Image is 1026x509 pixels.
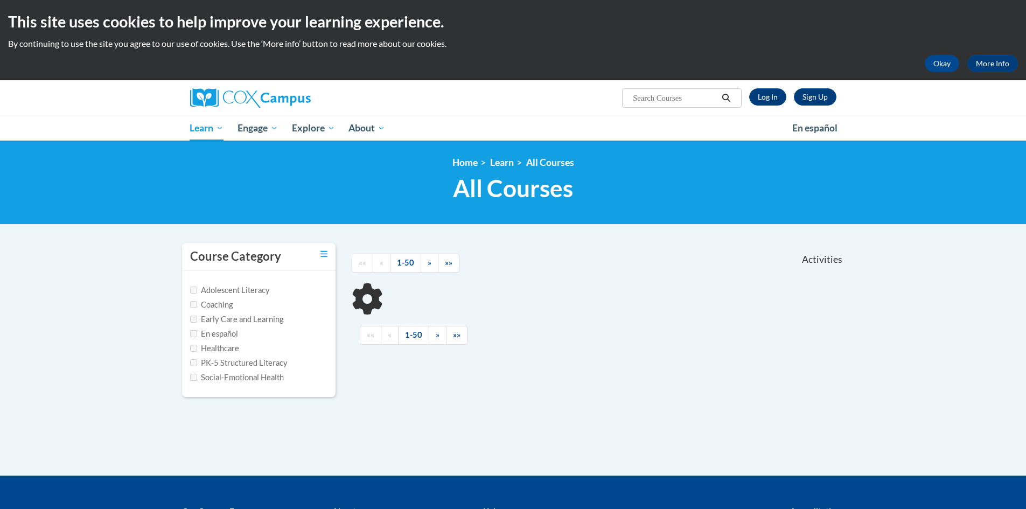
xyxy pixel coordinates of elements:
a: Previous [373,254,390,273]
h2: This site uses cookies to help improve your learning experience. [8,11,1018,32]
span: About [348,122,385,135]
span: «« [367,330,374,339]
a: 1-50 [390,254,421,273]
input: Checkbox for Options [190,345,197,352]
span: « [380,258,383,267]
a: Learn [490,157,514,168]
a: Engage [231,116,285,141]
input: Checkbox for Options [190,359,197,366]
a: About [341,116,392,141]
label: Social-Emotional Health [190,372,284,384]
a: More Info [967,55,1018,72]
a: En español [785,117,844,140]
a: Next [429,326,446,345]
label: Healthcare [190,343,239,354]
span: Learn [190,122,224,135]
span: Explore [292,122,335,135]
a: Begining [352,254,373,273]
a: End [438,254,459,273]
p: By continuing to use the site you agree to our use of cookies. Use the ‘More info’ button to read... [8,38,1018,50]
button: Okay [925,55,959,72]
input: Checkbox for Options [190,301,197,308]
input: Checkbox for Options [190,330,197,337]
span: » [428,258,431,267]
label: Adolescent Literacy [190,284,270,296]
label: Coaching [190,299,233,311]
span: »» [445,258,452,267]
a: Log In [749,88,786,106]
div: Main menu [174,116,853,141]
input: Search Courses [632,92,718,104]
a: Cox Campus [190,88,395,108]
span: En español [792,122,837,134]
label: En español [190,328,238,340]
a: Learn [183,116,231,141]
button: Search [718,92,734,104]
a: Register [794,88,836,106]
a: Home [452,157,478,168]
span: « [388,330,392,339]
span: All Courses [453,174,573,203]
span: »» [453,330,460,339]
h3: Course Category [190,248,281,265]
a: 1-50 [398,326,429,345]
a: Next [421,254,438,273]
span: Engage [238,122,278,135]
a: Toggle collapse [320,248,327,260]
img: Cox Campus [190,88,311,108]
input: Checkbox for Options [190,316,197,323]
a: Previous [381,326,399,345]
a: All Courses [526,157,574,168]
input: Checkbox for Options [190,287,197,294]
label: Early Care and Learning [190,313,283,325]
span: Activities [802,254,842,266]
span: » [436,330,439,339]
a: Explore [285,116,342,141]
label: PK-5 Structured Literacy [190,357,288,369]
a: End [446,326,467,345]
a: Begining [360,326,381,345]
input: Checkbox for Options [190,374,197,381]
span: «« [359,258,366,267]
